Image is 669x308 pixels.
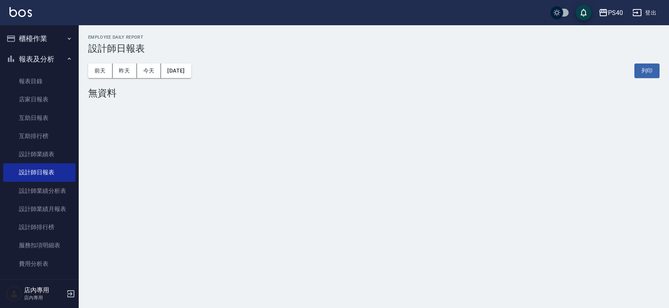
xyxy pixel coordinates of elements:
a: 報表目錄 [3,72,76,90]
button: 登出 [629,6,660,20]
a: 費用分析表 [3,255,76,273]
button: 報表及分析 [3,49,76,69]
a: 互助日報表 [3,109,76,127]
h2: Employee Daily Report [88,35,660,40]
a: 設計師排行榜 [3,218,76,236]
a: 設計師業績月報表 [3,200,76,218]
a: 服務扣項明細表 [3,236,76,254]
img: Person [6,286,22,302]
button: 櫃檯作業 [3,28,76,49]
button: 前天 [88,63,113,78]
img: Logo [9,7,32,17]
a: 設計師日報表 [3,163,76,181]
p: 店內專用 [24,294,64,301]
button: PS40 [595,5,626,21]
button: 客戶管理 [3,276,76,297]
a: 店家日報表 [3,90,76,108]
h3: 設計師日報表 [88,43,660,54]
button: 列印 [634,63,660,78]
div: PS40 [608,8,623,18]
a: 設計師業績表 [3,145,76,163]
button: [DATE] [161,63,191,78]
a: 互助排行榜 [3,127,76,145]
button: save [576,5,591,21]
button: 昨天 [113,63,137,78]
button: 今天 [137,63,161,78]
h5: 店內專用 [24,286,64,294]
div: 無資料 [88,88,660,99]
a: 設計師業績分析表 [3,182,76,200]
